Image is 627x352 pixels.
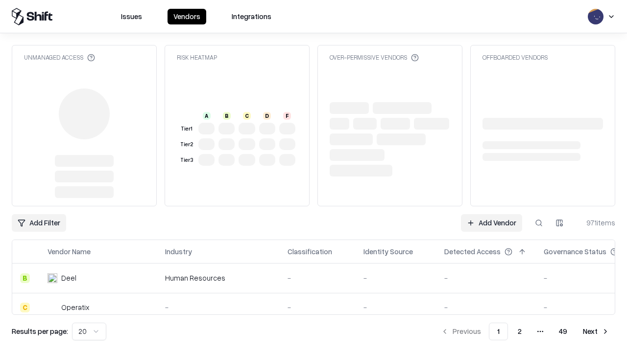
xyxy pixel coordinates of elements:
button: Issues [115,9,148,24]
img: Operatix [48,303,57,312]
div: Unmanaged Access [24,53,95,62]
div: C [20,303,30,312]
button: Add Filter [12,214,66,232]
div: F [283,112,291,120]
button: Vendors [168,9,206,24]
div: B [20,273,30,283]
div: - [444,273,528,283]
div: Over-Permissive Vendors [330,53,419,62]
button: Integrations [226,9,277,24]
img: Deel [48,273,57,283]
div: - [363,273,429,283]
button: 1 [489,323,508,340]
div: - [288,273,348,283]
div: Human Resources [165,273,272,283]
div: Tier 3 [179,156,194,164]
div: C [243,112,251,120]
button: 2 [510,323,530,340]
div: - [444,302,528,312]
div: Tier 2 [179,140,194,149]
div: Vendor Name [48,246,91,257]
a: Add Vendor [461,214,522,232]
div: - [165,302,272,312]
p: Results per page: [12,326,68,336]
div: Governance Status [544,246,606,257]
div: Risk Heatmap [177,53,217,62]
div: B [223,112,231,120]
div: - [288,302,348,312]
div: Classification [288,246,332,257]
button: 49 [551,323,575,340]
div: Tier 1 [179,125,194,133]
div: Identity Source [363,246,413,257]
div: Deel [61,273,76,283]
div: Detected Access [444,246,501,257]
div: - [363,302,429,312]
div: Industry [165,246,192,257]
div: A [203,112,211,120]
div: D [263,112,271,120]
div: Operatix [61,302,89,312]
button: Next [577,323,615,340]
div: Offboarded Vendors [482,53,548,62]
nav: pagination [435,323,615,340]
div: 971 items [576,218,615,228]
